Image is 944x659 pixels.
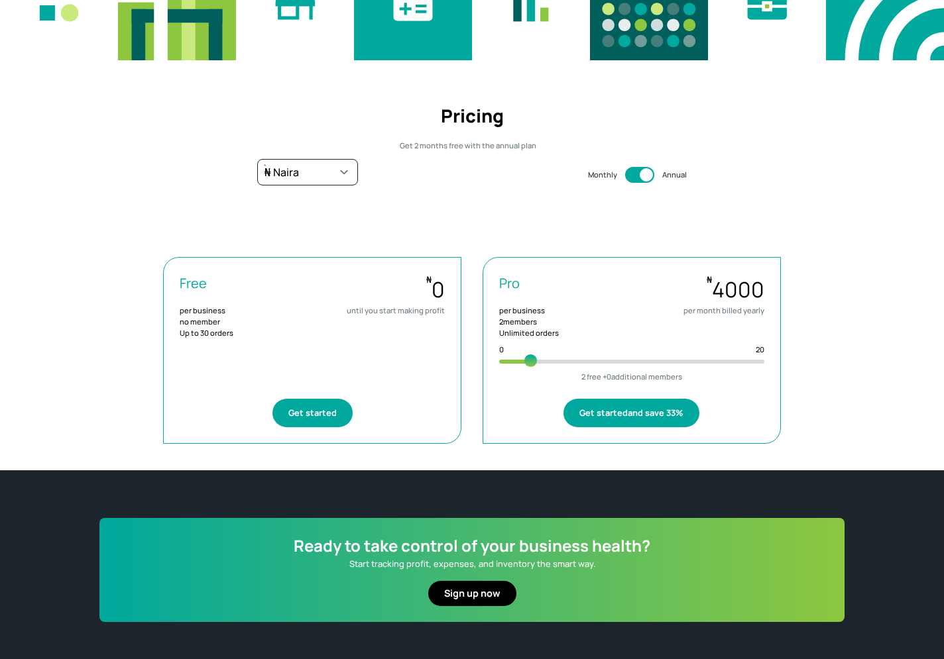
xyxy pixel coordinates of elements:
a: Get startedand save 33% [563,407,699,419]
span: Up to 30 orders [180,328,233,339]
span: per month billed yearly [683,305,764,315]
button: Sign up now [428,581,516,606]
h4: 4000 [712,274,764,305]
h4: Pricing [441,103,504,130]
span: Monthly [588,170,617,181]
span: ₦ [426,274,432,286]
span: 0 [499,344,504,356]
h4: Ready to take control of your business health? [99,534,845,558]
span: 2 free + 0 additional members [499,372,764,383]
span: no member [180,317,233,328]
span: until you start making profit [347,305,445,315]
button: Get started [272,399,353,427]
span: per business [499,305,559,317]
span: per business [180,305,233,317]
span: ₦ [707,274,712,286]
h4: Pro [499,274,520,305]
span: 20 [756,344,764,356]
h4: Free [180,274,207,305]
span: Unlimited orders [499,328,559,339]
button: Get startedand save 33% [563,399,699,427]
span: Get 2 months free with the annual plan [400,140,536,152]
span: Annual [662,170,687,181]
a: Sign up now [428,587,516,599]
p: Start tracking profit, expenses, and inventory the smart way. [99,558,845,570]
h4: 0 [432,274,445,305]
a: Get started [272,388,353,427]
span: 2 members [499,317,559,328]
